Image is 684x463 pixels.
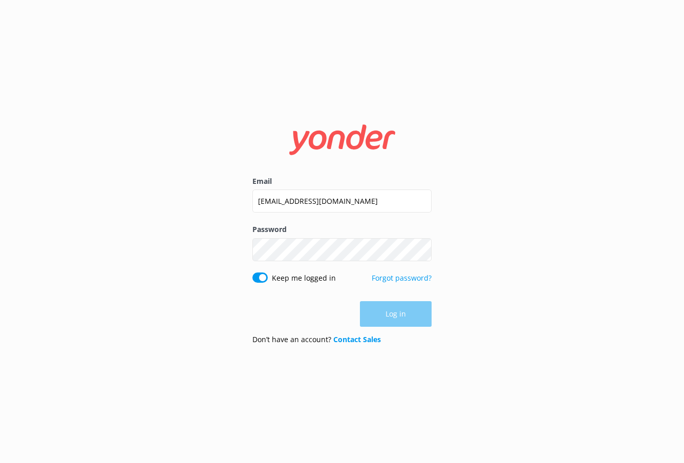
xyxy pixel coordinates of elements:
label: Keep me logged in [272,272,336,284]
label: Email [252,176,432,187]
a: Forgot password? [372,273,432,283]
a: Contact Sales [333,334,381,344]
p: Don’t have an account? [252,334,381,345]
input: user@emailaddress.com [252,190,432,213]
button: Show password [411,239,432,260]
label: Password [252,224,432,235]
